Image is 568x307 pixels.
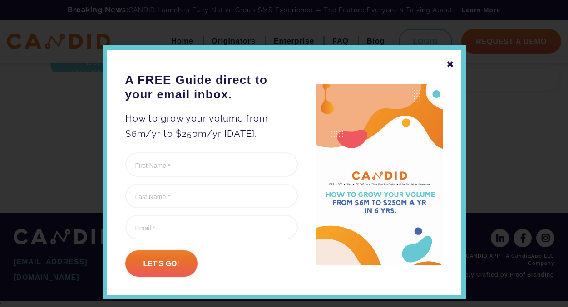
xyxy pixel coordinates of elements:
input: Let's go! [125,250,198,277]
input: First Name * [125,152,298,177]
p: How to grow your volume from $6m/yr to $250m/yr [DATE]. [125,111,298,141]
img: A FREE Guide direct to your email inbox. [316,84,443,265]
input: Last Name * [125,184,298,208]
input: Email * [125,215,298,239]
h3: A FREE Guide direct to your email inbox. [125,73,298,102]
div: ✖ [446,57,454,72]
